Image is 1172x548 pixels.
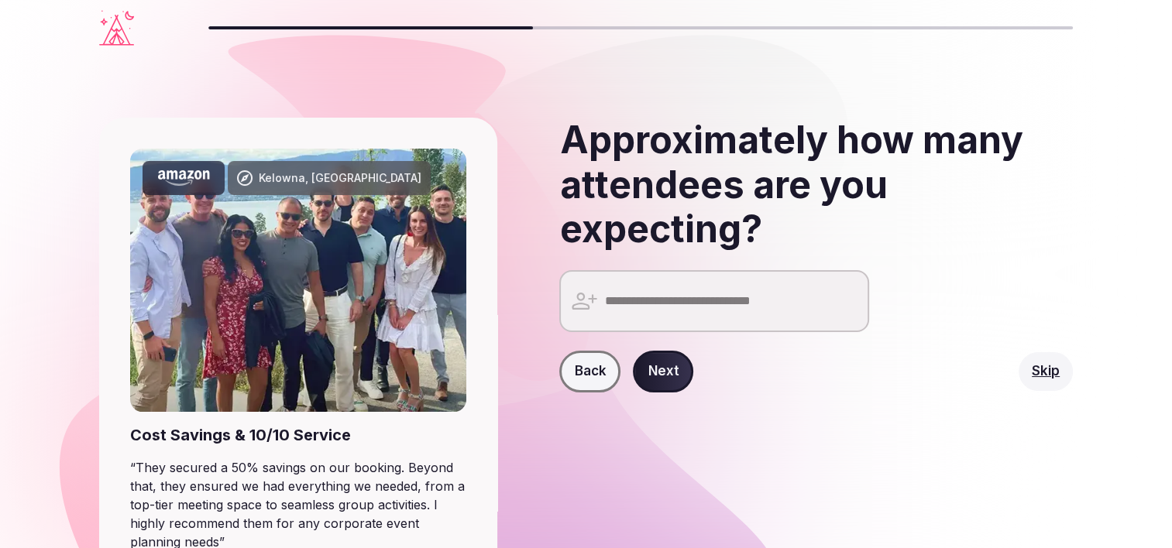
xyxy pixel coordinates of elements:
[633,351,693,392] button: Next
[259,170,421,186] div: Kelowna, [GEOGRAPHIC_DATA]
[130,149,466,412] img: Kelowna, Canada
[130,424,466,446] div: Cost Savings & 10/10 Service
[559,118,1073,252] h2: Approximately how many attendees are you expecting?
[1019,352,1073,391] button: Skip
[99,10,134,46] a: Visit the homepage
[559,351,620,392] button: Back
